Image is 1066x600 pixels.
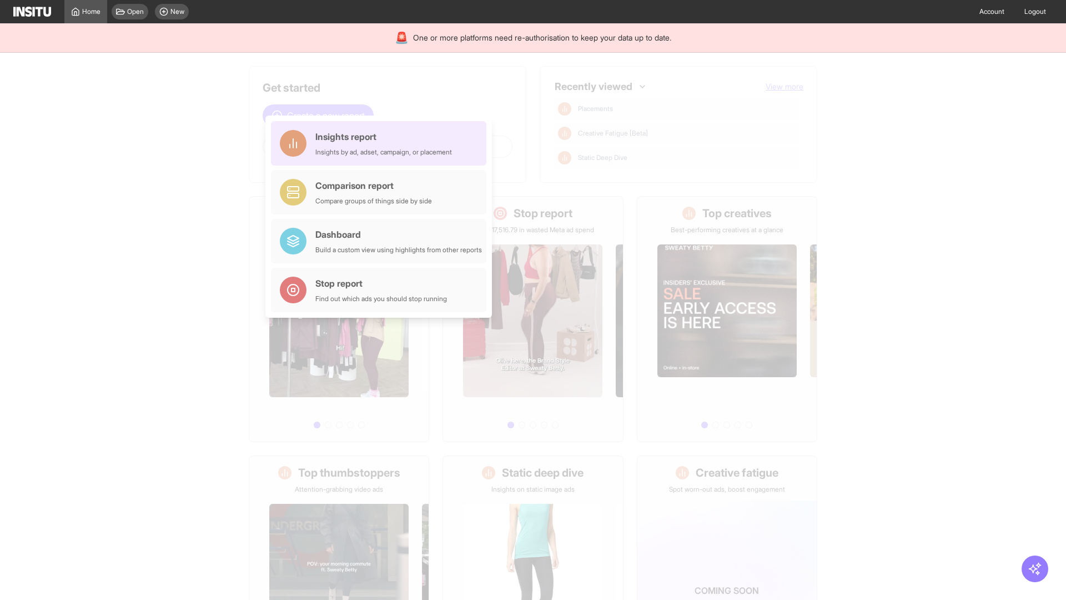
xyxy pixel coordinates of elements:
[315,294,447,303] div: Find out which ads you should stop running
[170,7,184,16] span: New
[127,7,144,16] span: Open
[315,130,452,143] div: Insights report
[13,7,51,17] img: Logo
[413,32,671,43] span: One or more platforms need re-authorisation to keep your data up to date.
[82,7,100,16] span: Home
[315,179,432,192] div: Comparison report
[315,228,482,241] div: Dashboard
[315,277,447,290] div: Stop report
[315,246,482,254] div: Build a custom view using highlights from other reports
[395,30,409,46] div: 🚨
[315,197,432,206] div: Compare groups of things side by side
[315,148,452,157] div: Insights by ad, adset, campaign, or placement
